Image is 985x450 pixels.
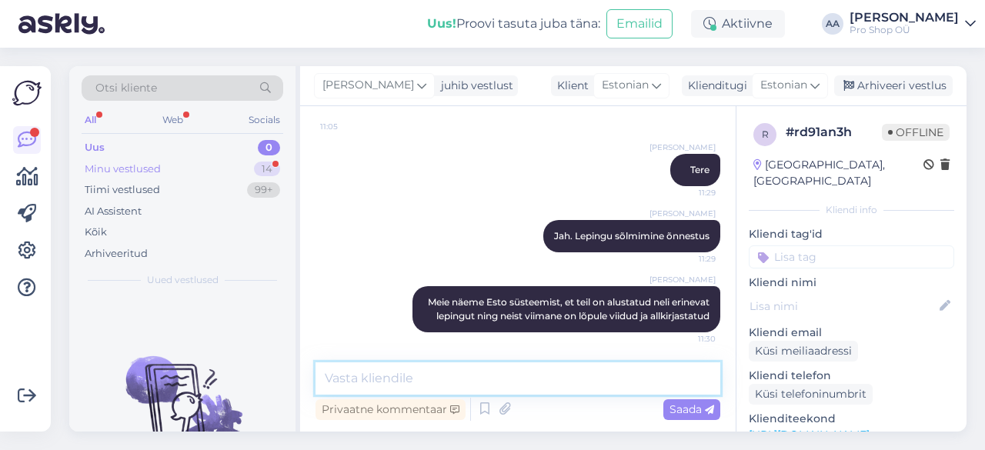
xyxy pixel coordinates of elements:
[749,245,954,268] input: Lisa tag
[247,182,280,198] div: 99+
[316,399,466,420] div: Privaatne kommentaar
[850,12,959,24] div: [PERSON_NAME]
[882,124,950,141] span: Offline
[691,10,785,38] div: Aktiivne
[95,80,157,96] span: Otsi kliente
[749,226,954,242] p: Kliendi tag'id
[658,333,716,345] span: 11:30
[85,246,148,262] div: Arhiveeritud
[85,182,160,198] div: Tiimi vestlused
[690,164,710,175] span: Tere
[750,298,937,315] input: Lisa nimi
[649,142,716,153] span: [PERSON_NAME]
[762,128,769,140] span: r
[749,203,954,217] div: Kliendi info
[606,9,673,38] button: Emailid
[749,384,873,405] div: Küsi telefoninumbrit
[254,162,280,177] div: 14
[658,253,716,265] span: 11:29
[658,187,716,198] span: 11:29
[749,275,954,291] p: Kliendi nimi
[435,78,513,94] div: juhib vestlust
[320,121,378,132] span: 11:05
[85,162,161,177] div: Minu vestlused
[682,78,747,94] div: Klienditugi
[245,110,283,130] div: Socials
[85,140,105,155] div: Uus
[749,428,870,442] a: [URL][DOMAIN_NAME]
[551,78,589,94] div: Klient
[649,274,716,285] span: [PERSON_NAME]
[427,15,600,33] div: Proovi tasuta juba täna:
[749,325,954,341] p: Kliendi email
[753,157,923,189] div: [GEOGRAPHIC_DATA], [GEOGRAPHIC_DATA]
[822,13,843,35] div: AA
[322,77,414,94] span: [PERSON_NAME]
[749,341,858,362] div: Küsi meiliaadressi
[159,110,186,130] div: Web
[850,24,959,36] div: Pro Shop OÜ
[554,230,710,242] span: Jah. Lepingu sõlmimine õnnestus
[760,77,807,94] span: Estonian
[649,208,716,219] span: [PERSON_NAME]
[834,75,953,96] div: Arhiveeri vestlus
[85,225,107,240] div: Kõik
[786,123,882,142] div: # rd91an3h
[427,16,456,31] b: Uus!
[258,140,280,155] div: 0
[749,411,954,427] p: Klienditeekond
[147,273,219,287] span: Uued vestlused
[428,296,712,322] span: Meie näeme Esto süsteemist, et teil on alustatud neli erinevat lepingut ning neist viimane on lõp...
[12,78,42,108] img: Askly Logo
[602,77,649,94] span: Estonian
[82,110,99,130] div: All
[669,402,714,416] span: Saada
[850,12,976,36] a: [PERSON_NAME]Pro Shop OÜ
[85,204,142,219] div: AI Assistent
[749,368,954,384] p: Kliendi telefon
